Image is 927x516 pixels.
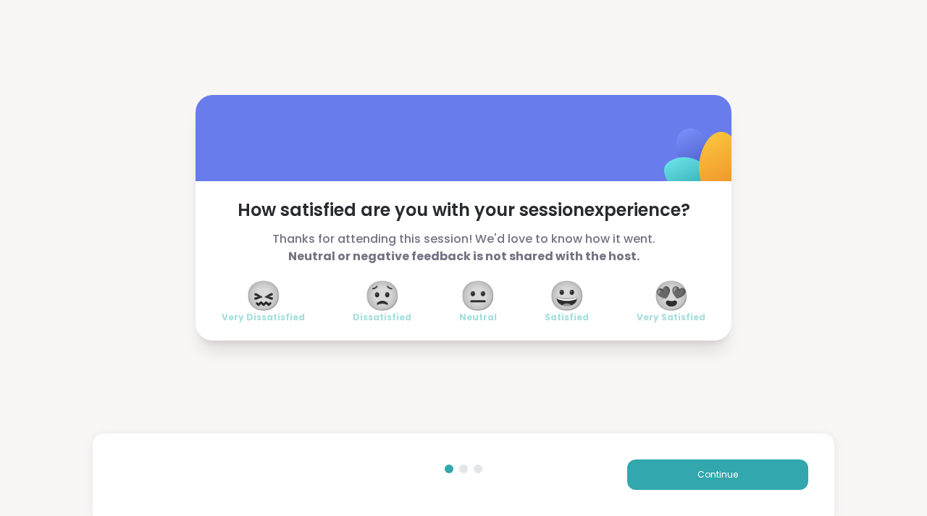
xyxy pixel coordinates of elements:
[697,468,738,481] span: Continue
[549,283,585,309] span: 😀
[637,312,705,323] span: Very Satisfied
[545,312,589,323] span: Satisfied
[627,459,808,490] button: Continue
[246,283,282,309] span: 😖
[353,312,411,323] span: Dissatisfied
[222,199,705,222] span: How satisfied are you with your session experience?
[364,283,400,309] span: 😟
[460,283,496,309] span: 😐
[459,312,497,323] span: Neutral
[222,312,305,323] span: Very Dissatisfied
[653,283,689,309] span: 😍
[222,230,705,265] span: Thanks for attending this session! We'd love to know how it went.
[630,91,774,235] img: ShareWell Logomark
[288,248,639,265] b: Neutral or negative feedback is not shared with the host.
